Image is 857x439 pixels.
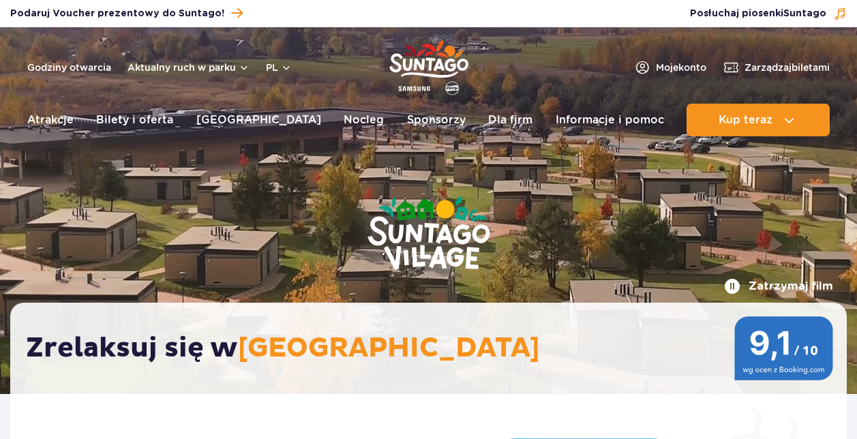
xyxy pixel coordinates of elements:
[27,104,74,136] a: Atrakcje
[10,4,243,22] a: Podaruj Voucher prezentowy do Suntago!
[266,61,292,74] button: pl
[488,104,532,136] a: Dla firm
[690,7,826,20] span: Posłuchaj piosenki
[344,104,384,136] a: Nocleg
[723,59,830,76] a: Zarządzajbiletami
[783,9,826,18] span: Suntago
[656,61,706,74] span: Moje konto
[313,143,545,326] img: Suntago Village
[734,316,833,380] img: 9,1/10 wg ocen z Booking.com
[687,104,830,136] button: Kup teraz
[27,61,111,74] a: Godziny otwarcia
[238,331,540,365] span: [GEOGRAPHIC_DATA]
[745,61,830,74] span: Zarządzaj biletami
[26,331,845,365] h2: Zrelaksuj się w
[96,104,173,136] a: Bilety i oferta
[196,104,321,136] a: [GEOGRAPHIC_DATA]
[10,7,224,20] span: Podaruj Voucher prezentowy do Suntago!
[389,34,468,97] a: Park of Poland
[724,278,833,294] button: Zatrzymaj film
[127,62,250,73] button: Aktualny ruch w parku
[719,114,772,126] span: Kup teraz
[690,7,847,20] button: Posłuchaj piosenkiSuntago
[556,104,664,136] a: Informacje i pomoc
[634,59,706,76] a: Mojekonto
[407,104,466,136] a: Sponsorzy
